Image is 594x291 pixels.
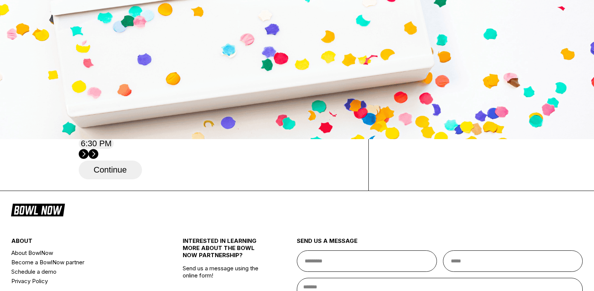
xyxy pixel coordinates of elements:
a: Privacy Policy [11,276,154,286]
div: INTERESTED IN LEARNING MORE ABOUT THE BOWL NOW PARTNERSHIP? [183,237,269,265]
a: Become a BowlNow partner [11,258,154,267]
a: About BowlNow [11,248,154,258]
a: Schedule a demo [11,267,154,276]
button: Continue [79,161,142,179]
div: send us a message [297,237,583,250]
button: 6:30 PM [79,138,114,149]
div: about [11,237,154,248]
